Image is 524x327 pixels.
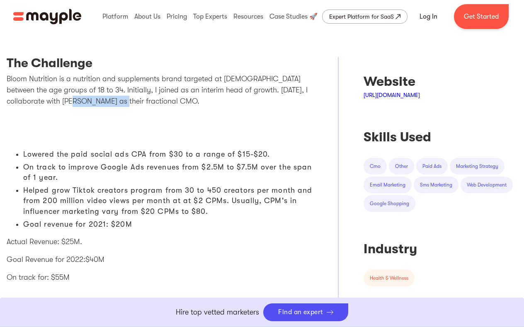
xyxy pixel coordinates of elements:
div: Skills Used [364,129,517,145]
div: Platform [100,3,130,30]
iframe: Chat Widget [375,231,524,327]
div: Pricing [165,3,189,30]
a: Log In [410,7,447,27]
div: cmo [370,162,381,170]
div: other [395,162,408,170]
p: Actual Revenue: $25M. [7,236,313,247]
div: sms marketing [420,181,452,189]
li: Helped grow Tiktok creators program from 30 to 450 creators per month and from 200 million video ... [23,185,313,217]
div: About Us [132,3,163,30]
div: Top Experts [191,3,229,30]
h3: The Challenge [7,57,313,73]
div: google shopping [370,199,409,208]
img: Mayple logo [13,9,81,24]
li: On track to improve Google Ads revenues from $2.5M to $7.5M over the span of 1 year. [23,162,313,183]
p: On track for: $55M [7,272,313,283]
li: Goal revenue for 2021: $20M [23,219,313,230]
div: Industry [364,241,517,257]
a: Get Started [454,4,509,29]
div: Resources [231,3,265,30]
p: Goal Revenue for 2022:$40M [7,254,313,265]
a: [URL][DOMAIN_NAME] [364,92,420,98]
a: home [13,9,81,24]
div: health & wellness [370,274,408,282]
div: email marketing [370,181,405,189]
div: Expert Platform for SaaS [329,12,394,22]
p: Hire top vetted marketers [176,307,259,318]
li: Lowered the paid social ads CPA from $30 to a range of $15-$20. [23,149,313,160]
div: marketing strategy [456,162,498,170]
div: Website [364,73,517,90]
div: web development [467,181,507,189]
div: paid ads [422,162,442,170]
a: Expert Platform for SaaS [322,10,408,24]
p: Bloom Nutrition is a nutrition and supplements brand targeted at [DEMOGRAPHIC_DATA] between the a... [7,73,313,107]
div: Find an expert [278,308,323,316]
